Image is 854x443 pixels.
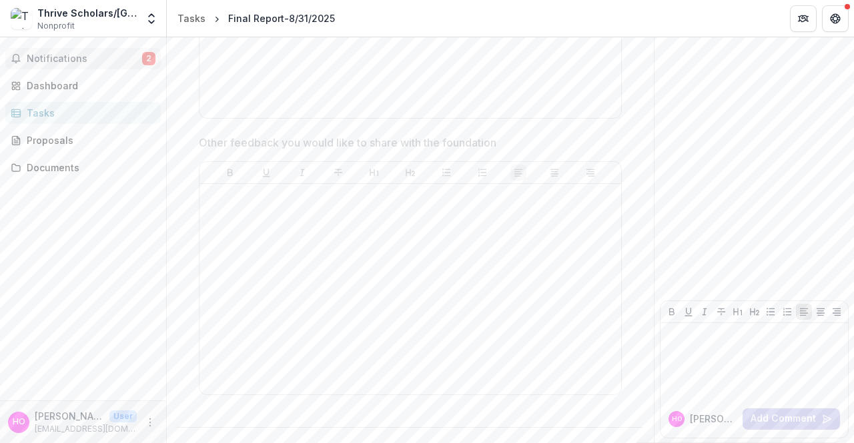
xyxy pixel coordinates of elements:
[672,416,682,422] div: Hannah Oberholtzer
[796,304,812,320] button: Align Left
[681,304,697,320] button: Underline
[438,165,454,181] button: Bullet List
[546,165,562,181] button: Align Center
[35,423,137,435] p: [EMAIL_ADDRESS][DOMAIN_NAME]
[13,418,25,426] div: Hannah Oberholtzer
[813,304,829,320] button: Align Center
[222,165,238,181] button: Bold
[27,106,150,120] div: Tasks
[27,79,150,93] div: Dashboard
[366,165,382,181] button: Heading 1
[790,5,817,32] button: Partners
[664,304,680,320] button: Bold
[582,165,598,181] button: Align Right
[697,304,713,320] button: Italicize
[713,304,729,320] button: Strike
[37,20,75,32] span: Nonprofit
[330,165,346,181] button: Strike
[5,48,161,69] button: Notifications2
[510,165,526,181] button: Align Left
[474,165,490,181] button: Ordered List
[690,412,737,426] p: [PERSON_NAME]
[228,11,335,25] div: Final Report-8/31/2025
[730,304,746,320] button: Heading 1
[5,129,161,151] a: Proposals
[142,52,155,65] span: 2
[747,304,763,320] button: Heading 2
[5,75,161,97] a: Dashboard
[294,165,310,181] button: Italicize
[37,6,137,20] div: Thrive Scholars/[GEOGRAPHIC_DATA]
[258,165,274,181] button: Underline
[27,53,142,65] span: Notifications
[402,165,418,181] button: Heading 2
[5,102,161,124] a: Tasks
[11,8,32,29] img: Thrive Scholars/Jacksonville
[109,410,137,422] p: User
[763,304,779,320] button: Bullet List
[27,133,150,147] div: Proposals
[172,9,211,28] a: Tasks
[172,9,340,28] nav: breadcrumb
[142,5,161,32] button: Open entity switcher
[177,11,205,25] div: Tasks
[35,409,104,423] p: [PERSON_NAME]
[822,5,849,32] button: Get Help
[743,408,840,430] button: Add Comment
[199,135,496,151] p: Other feedback you would like to share with the foundation
[142,414,158,430] button: More
[779,304,795,320] button: Ordered List
[5,157,161,179] a: Documents
[829,304,845,320] button: Align Right
[27,161,150,175] div: Documents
